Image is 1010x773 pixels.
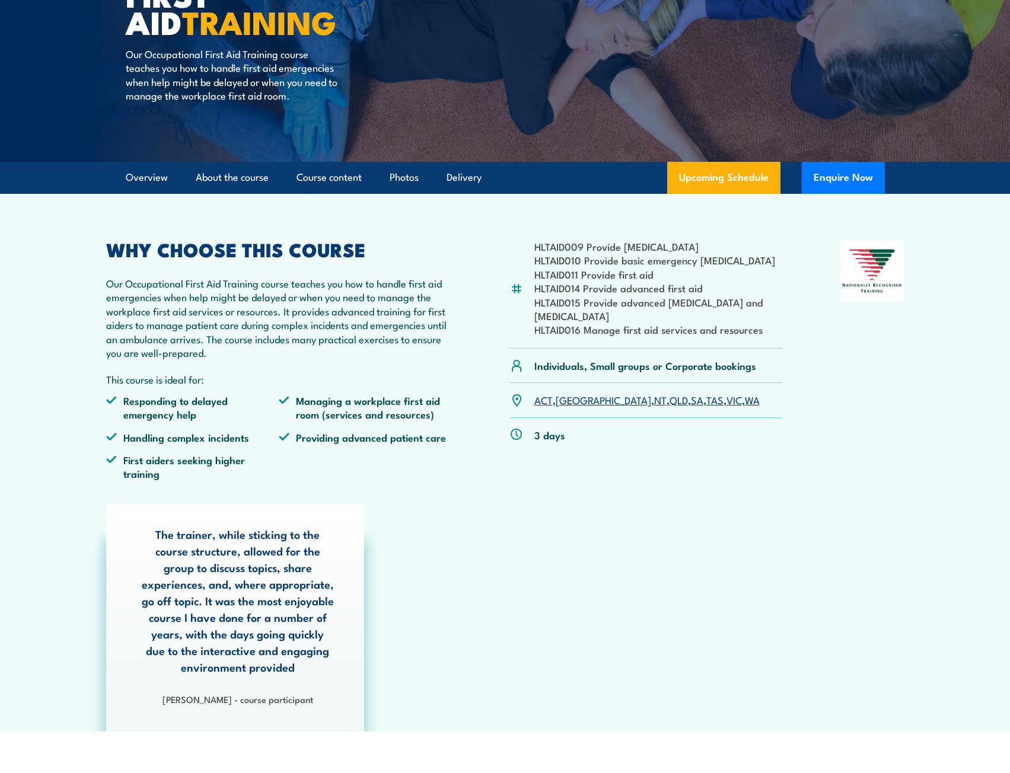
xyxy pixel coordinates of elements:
[390,162,419,193] a: Photos
[706,392,724,407] a: TAS
[106,241,453,257] h2: WHY CHOOSE THIS COURSE
[534,393,760,407] p: , , , , , , ,
[534,295,783,323] li: HLTAID015 Provide advanced [MEDICAL_DATA] and [MEDICAL_DATA]
[141,526,334,675] p: The trainer, while sticking to the course structure, allowed for the group to discuss topics, sha...
[534,281,783,295] li: HLTAID014 Provide advanced first aid
[106,276,453,359] p: Our Occupational First Aid Training course teaches you how to handle first aid emergencies when h...
[727,392,742,407] a: VIC
[534,359,756,372] p: Individuals, Small groups or Corporate bookings
[279,430,452,444] li: Providing advanced patient care
[802,162,885,194] button: Enquire Now
[745,392,760,407] a: WA
[654,392,667,407] a: NT
[691,392,703,407] a: SA
[667,162,780,194] a: Upcoming Schedule
[163,692,313,705] strong: [PERSON_NAME] - course participant
[534,253,783,267] li: HLTAID010 Provide basic emergency [MEDICAL_DATA]
[447,162,482,193] a: Delivery
[840,241,904,301] img: Nationally Recognised Training logo.
[106,372,453,386] p: This course is ideal for:
[106,394,279,421] li: Responding to delayed emergency help
[534,239,783,253] li: HLTAID009 Provide [MEDICAL_DATA]
[106,453,279,481] li: First aiders seeking higher training
[534,267,783,281] li: HLTAID011 Provide first aid
[297,162,362,193] a: Course content
[556,392,651,407] a: [GEOGRAPHIC_DATA]
[534,428,565,442] p: 3 days
[670,392,688,407] a: QLD
[534,322,783,336] li: HLTAID016 Manage first aid services and resources
[126,47,342,103] p: Our Occupational First Aid Training course teaches you how to handle first aid emergencies when h...
[196,162,269,193] a: About the course
[126,162,168,193] a: Overview
[106,430,279,444] li: Handling complex incidents
[534,392,553,407] a: ACT
[279,394,452,421] li: Managing a workplace first aid room (services and resources)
